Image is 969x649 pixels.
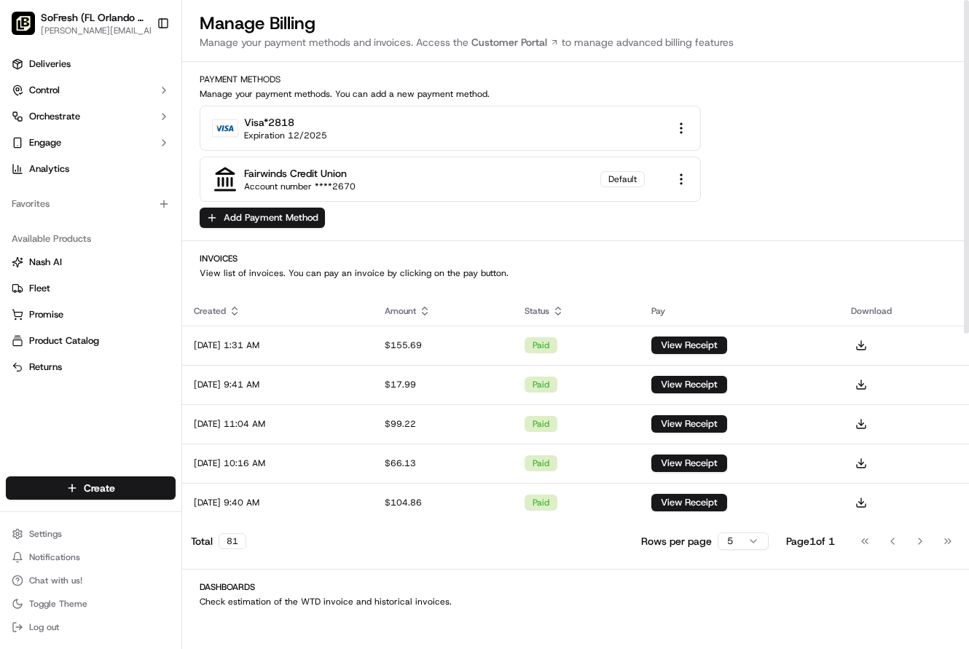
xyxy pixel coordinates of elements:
[244,130,327,141] div: Expiration 12/2025
[103,246,176,258] a: Powered byPylon
[525,377,557,393] div: paid
[525,416,557,432] div: paid
[29,58,71,71] span: Deliveries
[200,74,952,85] h2: Payment Methods
[84,481,115,495] span: Create
[200,12,952,35] h1: Manage Billing
[6,105,176,128] button: Orchestrate
[29,308,63,321] span: Promise
[12,334,170,347] a: Product Catalog
[29,282,50,295] span: Fleet
[29,361,62,374] span: Returns
[138,211,234,226] span: API Documentation
[9,205,117,232] a: 📗Knowledge Base
[651,337,727,354] button: View Receipt
[41,25,161,36] button: [PERSON_NAME][EMAIL_ADDRESS][DOMAIN_NAME]
[200,581,952,593] h2: Dashboards
[525,455,557,471] div: paid
[248,143,265,161] button: Start new chat
[191,533,246,549] div: Total
[29,162,69,176] span: Analytics
[15,58,265,82] p: Welcome 👋
[117,205,240,232] a: 💻API Documentation
[6,227,176,251] div: Available Products
[182,444,373,483] td: [DATE] 10:16 AM
[385,379,501,390] div: $17.99
[651,376,727,393] button: View Receipt
[38,94,262,109] input: Got a question? Start typing here...
[200,88,952,100] p: Manage your payment methods. You can add a new payment method.
[6,52,176,76] a: Deliveries
[385,418,501,430] div: $99.22
[651,455,727,472] button: View Receipt
[600,171,645,187] div: Default
[12,256,170,269] a: Nash AI
[50,139,239,154] div: Start new chat
[12,361,170,374] a: Returns
[29,575,82,586] span: Chat with us!
[6,157,176,181] a: Analytics
[15,15,44,44] img: Nash
[200,596,952,607] p: Check estimation of the WTD invoice and historical invoices.
[200,208,325,228] button: Add Payment Method
[6,355,176,379] button: Returns
[29,110,80,123] span: Orchestrate
[41,10,145,25] button: SoFresh (FL Orlando - [GEOGRAPHIC_DATA])
[6,6,151,41] button: SoFresh (FL Orlando - Longwood)SoFresh (FL Orlando - [GEOGRAPHIC_DATA])[PERSON_NAME][EMAIL_ADDRES...
[29,334,99,347] span: Product Catalog
[29,621,59,633] span: Log out
[244,181,356,192] div: Account number ****2670
[6,594,176,614] button: Toggle Theme
[385,305,501,317] div: Amount
[851,305,957,317] div: Download
[29,211,111,226] span: Knowledge Base
[6,617,176,637] button: Log out
[641,534,712,548] p: Rows per page
[29,528,62,540] span: Settings
[786,534,835,548] div: Page 1 of 1
[385,339,501,351] div: $155.69
[385,497,501,508] div: $104.86
[12,308,170,321] a: Promise
[6,131,176,154] button: Engage
[29,256,62,269] span: Nash AI
[6,277,176,300] button: Fleet
[182,404,373,444] td: [DATE] 11:04 AM
[6,251,176,274] button: Nash AI
[123,213,135,224] div: 💻
[182,365,373,404] td: [DATE] 9:41 AM
[6,476,176,500] button: Create
[12,12,35,35] img: SoFresh (FL Orlando - Longwood)
[12,282,170,295] a: Fleet
[6,547,176,567] button: Notifications
[29,551,80,563] span: Notifications
[219,533,246,549] div: 81
[468,35,562,50] a: Customer Portal
[29,136,61,149] span: Engage
[200,35,952,50] p: Manage your payment methods and invoices. Access the to manage advanced billing features
[6,570,176,591] button: Chat with us!
[525,337,557,353] div: paid
[145,247,176,258] span: Pylon
[50,154,184,165] div: We're available if you need us!
[651,305,828,317] div: Pay
[651,415,727,433] button: View Receipt
[182,483,373,522] td: [DATE] 9:40 AM
[525,495,557,511] div: paid
[182,326,373,365] td: [DATE] 1:31 AM
[525,305,628,317] div: Status
[6,329,176,353] button: Product Catalog
[15,213,26,224] div: 📗
[194,305,361,317] div: Created
[651,494,727,511] button: View Receipt
[244,166,347,181] div: fairwinds credit union
[200,253,952,264] h2: Invoices
[385,457,501,469] div: $66.13
[6,79,176,102] button: Control
[6,192,176,216] div: Favorites
[6,303,176,326] button: Promise
[29,84,60,97] span: Control
[15,139,41,165] img: 1736555255976-a54dd68f-1ca7-489b-9aae-adbdc363a1c4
